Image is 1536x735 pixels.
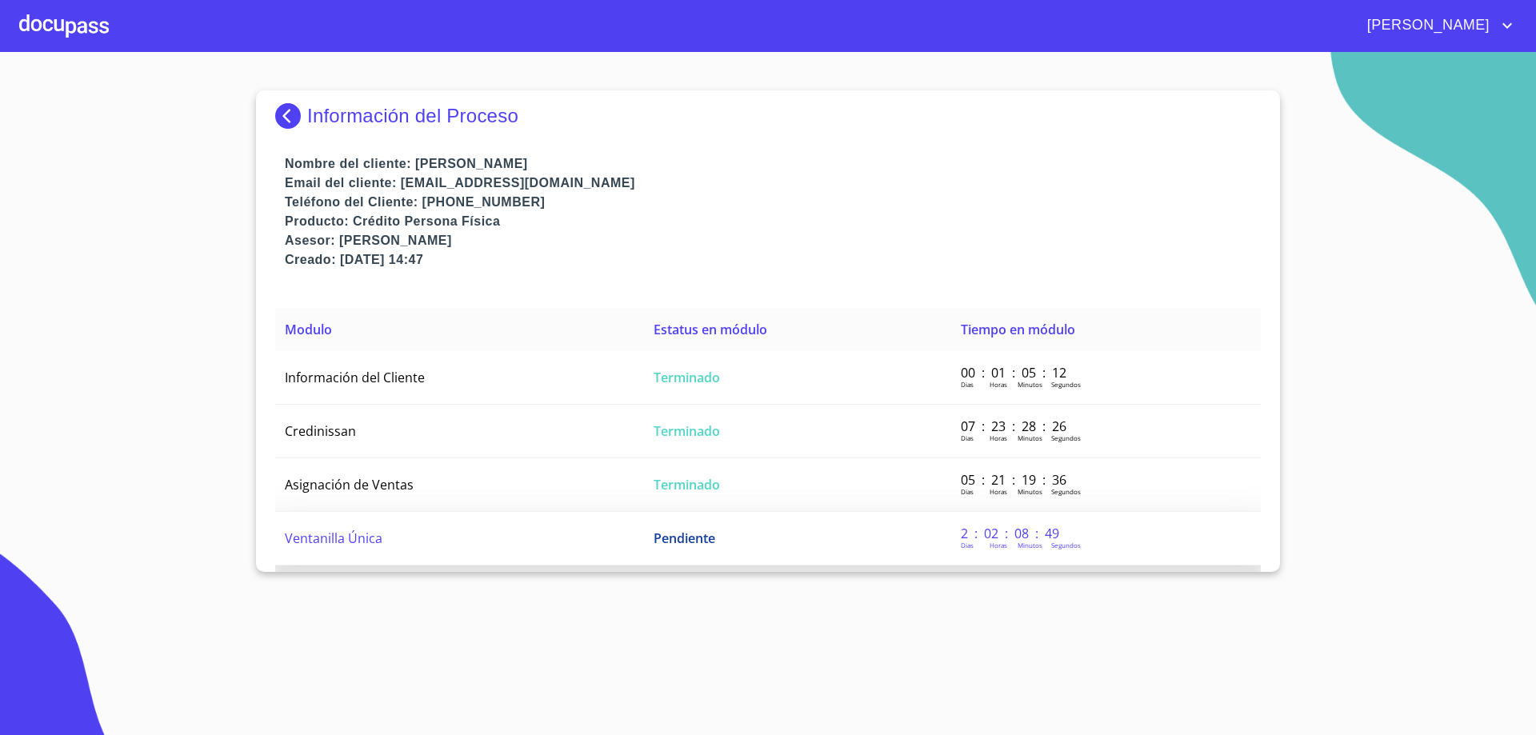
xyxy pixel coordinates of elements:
span: [PERSON_NAME] [1355,13,1498,38]
div: Información del Proceso [275,103,1261,129]
p: Nombre del cliente: [PERSON_NAME] [285,154,1261,174]
span: Pendiente [654,529,715,547]
span: Estatus en módulo [654,321,767,338]
p: Segundos [1051,541,1081,549]
p: 05 : 21 : 19 : 36 [961,471,1069,489]
p: Producto: Crédito Persona Física [285,212,1261,231]
span: Credinissan [285,422,356,440]
p: Segundos [1051,487,1081,496]
p: Horas [990,433,1007,442]
span: Terminado [654,422,720,440]
p: Segundos [1051,380,1081,389]
p: Asesor: [PERSON_NAME] [285,231,1261,250]
span: Modulo [285,321,332,338]
span: Tiempo en módulo [961,321,1075,338]
p: Teléfono del Cliente: [PHONE_NUMBER] [285,193,1261,212]
span: Terminado [654,369,720,386]
p: Minutos [1018,487,1042,496]
img: Docupass spot blue [275,103,307,129]
p: Minutos [1018,433,1042,442]
p: Dias [961,487,974,496]
p: Email del cliente: [EMAIL_ADDRESS][DOMAIN_NAME] [285,174,1261,193]
button: account of current user [1355,13,1517,38]
p: Minutos [1018,380,1042,389]
p: 07 : 23 : 28 : 26 [961,417,1069,435]
p: 2 : 02 : 08 : 49 [961,525,1069,542]
p: Dias [961,433,974,442]
p: Información del Proceso [307,105,518,127]
p: Dias [961,541,974,549]
span: Ventanilla Única [285,529,382,547]
p: Dias [961,380,974,389]
p: Minutos [1018,541,1042,549]
span: Terminado [654,476,720,493]
p: Horas [990,380,1007,389]
p: 00 : 01 : 05 : 12 [961,364,1069,381]
p: Creado: [DATE] 14:47 [285,250,1261,270]
p: Horas [990,541,1007,549]
p: Segundos [1051,433,1081,442]
p: Horas [990,487,1007,496]
span: Asignación de Ventas [285,476,414,493]
span: Información del Cliente [285,369,425,386]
